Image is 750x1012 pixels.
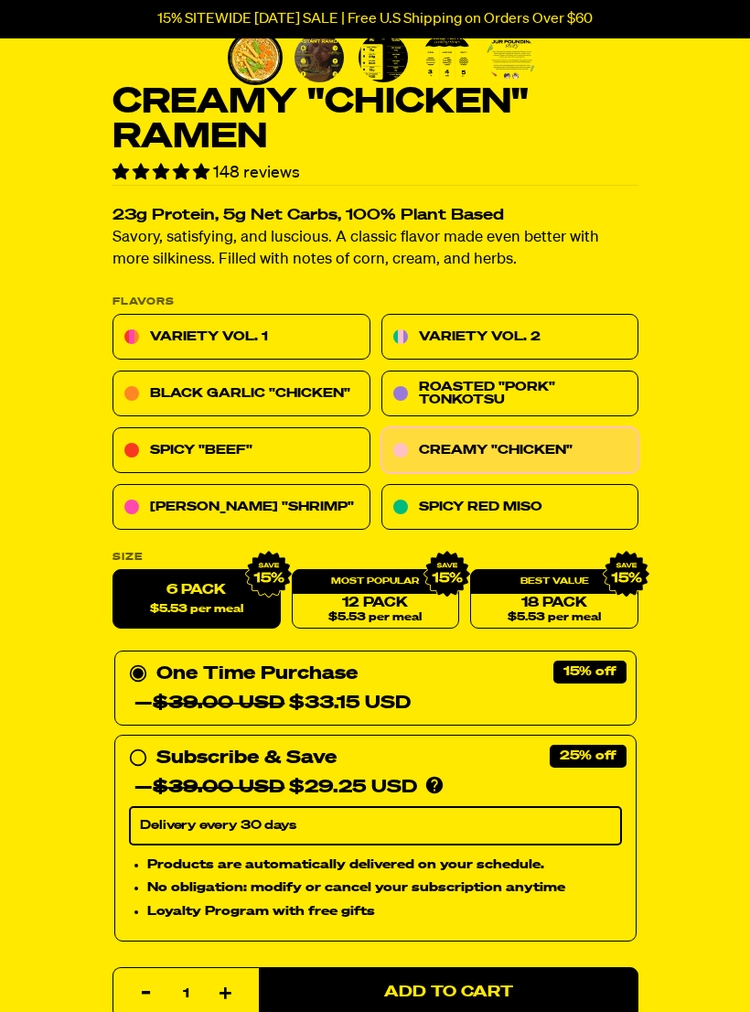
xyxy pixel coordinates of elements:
a: Spicy Red Miso [380,485,638,531]
img: Creamy "Chicken" Ramen [423,33,472,82]
div: — $33.15 USD [134,689,411,718]
li: Products are automatically delivered on your schedule. [147,855,622,875]
label: Size [112,553,638,563]
a: 12 Pack$5.53 per meal [291,570,459,630]
p: Flavors [112,297,638,307]
label: 6 Pack [112,570,281,630]
img: IMG_9632.png [602,551,649,598]
div: PDP main carousel thumbnails [228,30,559,85]
h1: Creamy "Chicken" Ramen [112,85,638,155]
p: Savory, satisfying, and luscious. A classic flavor made even better with more silkiness. Filled w... [112,228,638,272]
li: No obligation: modify or cancel your subscription anytime [147,878,622,899]
img: Creamy "Chicken" Ramen [551,33,600,82]
li: Go to slide 2 [292,30,347,85]
img: Creamy "Chicken" Ramen [295,33,344,82]
a: Creamy "Chicken" [380,428,638,474]
span: $5.53 per meal [149,604,242,616]
li: Go to slide 4 [420,30,475,85]
li: Go to slide 5 [484,30,539,85]
span: 148 reviews [213,165,300,181]
select: Subscribe & Save —$39.00 USD$29.25 USD Products are automatically delivered on your schedule. No ... [129,807,622,845]
span: $5.53 per meal [508,612,601,624]
a: 18 Pack$5.53 per meal [470,570,638,630]
p: 15% SITEWIDE [DATE] SALE | Free U.S Shipping on Orders Over $60 [157,11,593,27]
span: 4.79 stars [112,165,213,181]
a: Spicy "Beef" [112,428,370,474]
li: Go to slide 3 [356,30,411,85]
del: $39.00 USD [153,694,284,713]
div: One Time Purchase [129,660,622,718]
a: [PERSON_NAME] "Shrimp" [112,485,370,531]
h2: 23g Protein, 5g Net Carbs, 100% Plant Based [112,209,638,224]
li: Loyalty Program with free gifts [147,902,622,922]
li: Go to slide 6 [548,30,603,85]
span: Add to Cart [384,985,513,1001]
img: Creamy "Chicken" Ramen [487,33,536,82]
img: IMG_9632.png [423,551,471,598]
span: $5.53 per meal [328,612,422,624]
a: Black Garlic "Chicken" [112,371,370,417]
a: Variety Vol. 2 [380,315,638,361]
a: Roasted "Pork" Tonkotsu [380,371,638,417]
li: Go to slide 1 [228,30,283,85]
img: IMG_9632.png [244,551,292,598]
img: Creamy "Chicken" Ramen [359,33,408,82]
div: — $29.25 USD [134,773,417,802]
div: Subscribe & Save [156,744,337,773]
del: $39.00 USD [153,779,284,797]
a: Variety Vol. 1 [112,315,370,361]
img: Creamy "Chicken" Ramen [230,33,280,82]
